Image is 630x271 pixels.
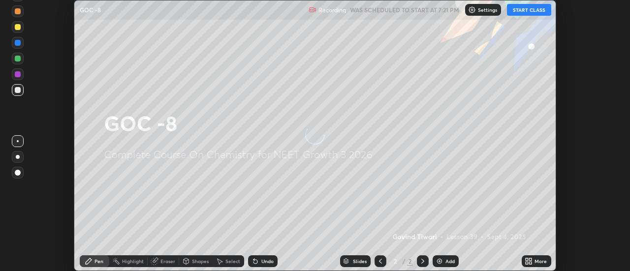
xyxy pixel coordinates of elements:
img: recording.375f2c34.svg [309,6,316,14]
div: / [402,258,405,264]
div: Add [445,259,455,264]
div: Slides [353,259,367,264]
button: START CLASS [507,4,551,16]
p: GOC -8 [80,6,101,14]
div: Eraser [160,259,175,264]
div: Select [225,259,240,264]
div: Pen [94,259,103,264]
div: 2 [390,258,400,264]
img: add-slide-button [436,257,443,265]
div: 2 [407,257,413,266]
p: Recording [318,6,346,14]
div: Highlight [122,259,144,264]
div: Undo [261,259,274,264]
div: Shapes [192,259,209,264]
div: More [535,259,547,264]
img: class-settings-icons [468,6,476,14]
h5: WAS SCHEDULED TO START AT 7:21 PM [350,5,459,14]
p: Settings [478,7,497,12]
